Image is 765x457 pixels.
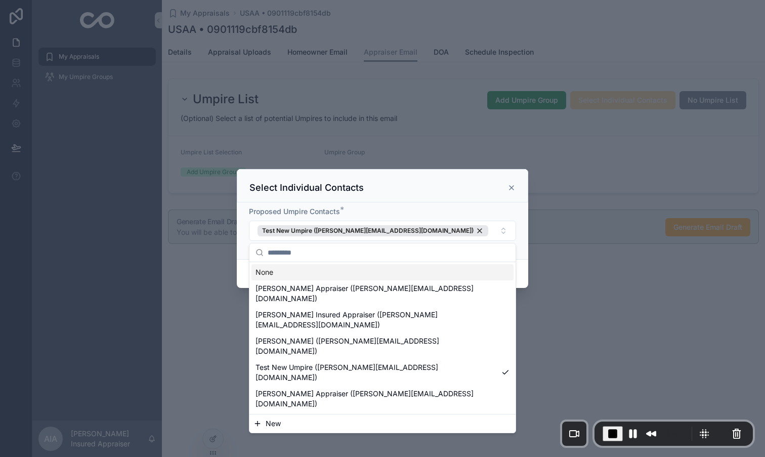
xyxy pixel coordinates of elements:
span: [PERSON_NAME] ([PERSON_NAME][EMAIL_ADDRESS][DOMAIN_NAME]) [256,336,497,356]
span: [PERSON_NAME] Appraiser ([PERSON_NAME][EMAIL_ADDRESS][DOMAIN_NAME]) [256,283,497,304]
span: [PERSON_NAME] Insured Appraiser ([PERSON_NAME][EMAIL_ADDRESS][DOMAIN_NAME]) [256,310,497,330]
span: [PERSON_NAME] Appraiser ([PERSON_NAME][EMAIL_ADDRESS][DOMAIN_NAME]) [256,389,497,409]
span: Proposed Umpire Contacts [249,207,340,216]
span: Test New Umpire ([PERSON_NAME][EMAIL_ADDRESS][DOMAIN_NAME]) [262,227,474,235]
button: Unselect 9 [258,225,488,236]
button: Select Button [249,221,516,241]
div: Suggestions [249,262,516,414]
button: New [253,419,512,429]
div: None [251,264,514,280]
span: Test New Umpire ([PERSON_NAME][EMAIL_ADDRESS][DOMAIN_NAME]) [256,362,497,383]
span: New [266,419,281,429]
h3: Select Individual Contacts [249,182,364,194]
